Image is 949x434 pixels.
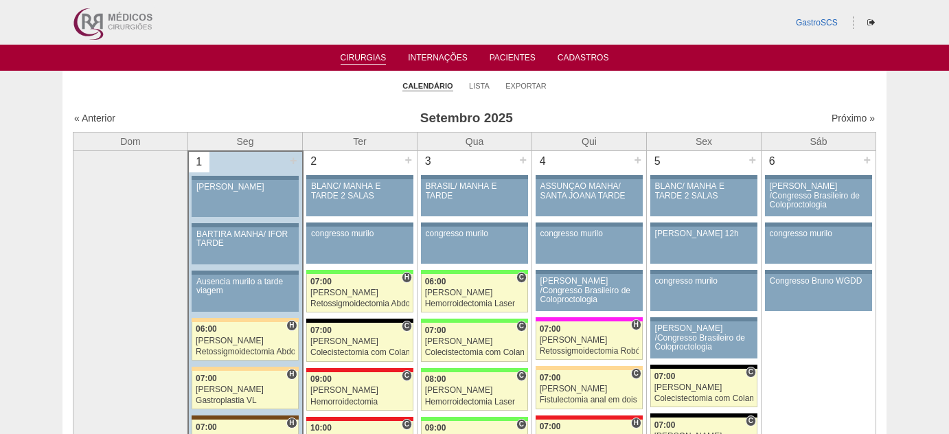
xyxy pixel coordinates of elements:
th: Qua [418,132,532,151]
div: 2 [304,151,325,172]
a: H 07:00 [PERSON_NAME] Retossigmoidectomia Robótica [536,321,643,360]
a: BRASIL/ MANHÃ E TARDE [421,179,528,216]
div: Key: Aviso [306,222,413,227]
span: Consultório [402,370,412,381]
i: Sair [867,19,875,27]
div: + [402,151,414,169]
a: congresso murilo [421,227,528,264]
div: [PERSON_NAME] [310,288,409,297]
th: Sex [647,132,762,151]
div: Key: Brasil [421,368,528,372]
div: Retossigmoidectomia Robótica [540,347,639,356]
a: Próximo » [832,113,875,124]
div: 5 [647,151,668,172]
div: Key: Aviso [765,175,872,179]
a: congresso murilo [306,227,413,264]
a: Internações [408,53,468,67]
span: Hospital [631,319,641,330]
div: Key: Bartira [536,366,643,370]
div: Colecistectomia com Colangiografia VL [310,348,409,357]
th: Seg [188,132,303,151]
a: BLANC/ MANHÃ E TARDE 2 SALAS [650,179,757,216]
div: congresso murilo [655,277,753,286]
div: [PERSON_NAME] [540,385,639,393]
a: GastroSCS [796,18,838,27]
span: 07:00 [310,325,332,335]
span: 09:00 [310,374,332,384]
a: C 06:00 [PERSON_NAME] Hemorroidectomia Laser [421,274,528,312]
div: Key: Aviso [650,317,757,321]
span: Consultório [746,415,756,426]
span: Consultório [746,367,756,378]
th: Dom [73,132,188,151]
span: 07:00 [540,324,561,334]
a: H 07:00 [PERSON_NAME] Retossigmoidectomia Abdominal VL [306,274,413,312]
div: [PERSON_NAME] [425,337,525,346]
div: Key: Blanc [650,413,757,418]
a: C 08:00 [PERSON_NAME] Hemorroidectomia Laser [421,372,528,411]
div: Key: Aviso [421,175,528,179]
h3: Setembro 2025 [266,108,667,128]
div: + [861,151,873,169]
div: + [517,151,529,169]
div: [PERSON_NAME] /Congresso Brasileiro de Coloproctologia [655,324,753,352]
span: Consultório [516,272,527,283]
div: Key: Aviso [192,176,298,180]
span: 07:00 [540,373,561,382]
div: [PERSON_NAME] [196,336,295,345]
a: C 09:00 [PERSON_NAME] Hemorroidectomia [306,372,413,411]
div: congresso murilo [770,229,868,238]
a: [PERSON_NAME] 12h [650,227,757,264]
span: Consultório [516,321,527,332]
div: Key: Aviso [306,175,413,179]
a: « Anterior [74,113,115,124]
div: Retossigmoidectomia Abdominal VL [196,347,295,356]
div: Key: Blanc [650,365,757,369]
div: Key: Aviso [421,222,528,227]
span: 07:00 [654,372,676,381]
a: Cadastros [558,53,609,67]
div: Key: Brasil [421,319,528,323]
a: Cirurgias [341,53,387,65]
a: C 07:00 [PERSON_NAME] Colecistectomia com Colangiografia VL [306,323,413,361]
div: Colecistectomia com Colangiografia VL [425,348,525,357]
span: 07:00 [425,325,446,335]
div: Key: Aviso [765,270,872,274]
div: Key: Aviso [192,223,298,227]
div: Hemorroidectomia [310,398,409,407]
span: 07:00 [310,277,332,286]
a: C 07:00 [PERSON_NAME] Colecistectomia com Colangiografia VL [650,369,757,407]
div: Retossigmoidectomia Abdominal VL [310,299,409,308]
a: BLANC/ MANHÃ E TARDE 2 SALAS [306,179,413,216]
div: Key: Santa Joana [192,415,298,420]
div: Key: Assunção [306,417,413,421]
div: Key: Brasil [421,270,528,274]
div: Congresso Bruno WGDD [770,277,868,286]
div: Key: Pro Matre [536,317,643,321]
th: Qui [532,132,647,151]
div: [PERSON_NAME] 12h [655,229,753,238]
div: 1 [189,152,210,172]
th: Sáb [762,132,876,151]
div: congresso murilo [311,229,409,238]
a: [PERSON_NAME] /Congresso Brasileiro de Coloproctologia [650,321,757,358]
a: Pacientes [490,53,536,67]
a: ASSUNÇÃO MANHÃ/ SANTA JOANA TARDE [536,179,643,216]
div: Gastroplastia VL [196,396,295,405]
div: Key: Aviso [192,271,298,275]
div: Key: Aviso [650,175,757,179]
div: [PERSON_NAME] [425,386,525,395]
div: Fistulectomia anal em dois tempos [540,396,639,404]
div: Key: Aviso [536,270,643,274]
span: Consultório [631,368,641,379]
a: Calendário [402,81,453,91]
span: Hospital [631,418,641,429]
div: [PERSON_NAME] [196,385,295,394]
span: 10:00 [310,423,332,433]
span: 07:00 [540,422,561,431]
div: congresso murilo [540,229,639,238]
a: congresso murilo [536,227,643,264]
div: Key: Blanc [306,319,413,323]
div: 3 [418,151,439,172]
div: 6 [762,151,783,172]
